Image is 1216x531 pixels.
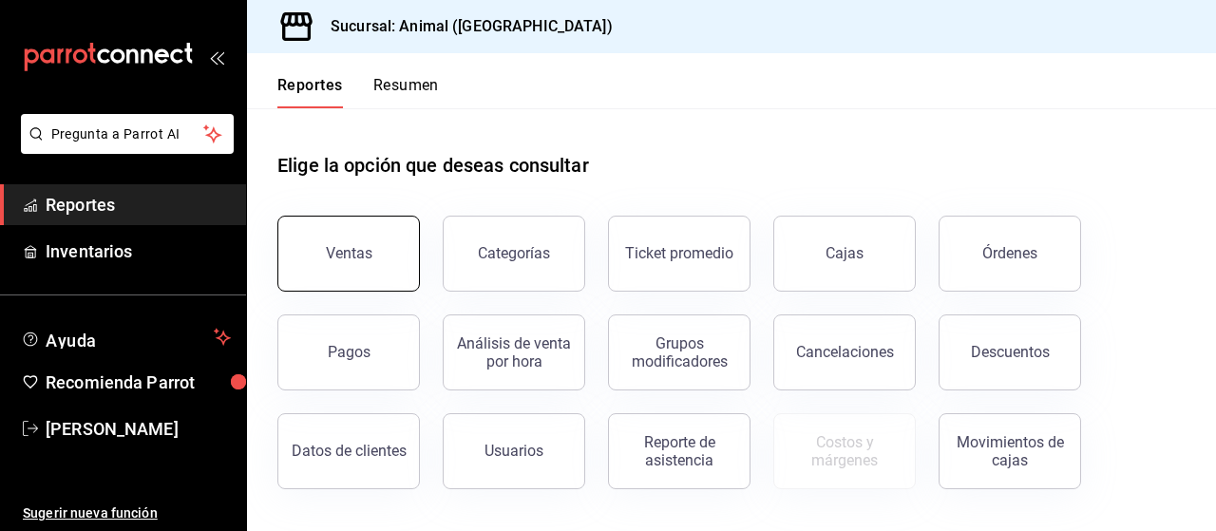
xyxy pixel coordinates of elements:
[625,244,733,262] div: Ticket promedio
[478,244,550,262] div: Categorías
[277,76,343,108] button: Reportes
[315,15,613,38] h3: Sucursal: Animal ([GEOGRAPHIC_DATA])
[51,124,204,144] span: Pregunta a Parrot AI
[46,370,231,395] span: Recomienda Parrot
[21,114,234,154] button: Pregunta a Parrot AI
[292,442,407,460] div: Datos de clientes
[443,314,585,390] button: Análisis de venta por hora
[773,413,916,489] button: Contrata inventarios para ver este reporte
[46,192,231,218] span: Reportes
[46,326,206,349] span: Ayuda
[939,314,1081,390] button: Descuentos
[277,413,420,489] button: Datos de clientes
[46,416,231,442] span: [PERSON_NAME]
[939,216,1081,292] button: Órdenes
[971,343,1050,361] div: Descuentos
[277,76,439,108] div: navigation tabs
[773,314,916,390] button: Cancelaciones
[608,314,750,390] button: Grupos modificadores
[443,413,585,489] button: Usuarios
[373,76,439,108] button: Resumen
[277,314,420,390] button: Pagos
[13,138,234,158] a: Pregunta a Parrot AI
[209,49,224,65] button: open_drawer_menu
[608,216,750,292] button: Ticket promedio
[277,216,420,292] button: Ventas
[951,433,1069,469] div: Movimientos de cajas
[277,151,589,180] h1: Elige la opción que deseas consultar
[608,413,750,489] button: Reporte de asistencia
[620,334,738,370] div: Grupos modificadores
[23,503,231,523] span: Sugerir nueva función
[328,343,370,361] div: Pagos
[773,216,916,292] a: Cajas
[982,244,1037,262] div: Órdenes
[326,244,372,262] div: Ventas
[455,334,573,370] div: Análisis de venta por hora
[939,413,1081,489] button: Movimientos de cajas
[786,433,903,469] div: Costos y márgenes
[620,433,738,469] div: Reporte de asistencia
[443,216,585,292] button: Categorías
[826,242,864,265] div: Cajas
[46,238,231,264] span: Inventarios
[484,442,543,460] div: Usuarios
[796,343,894,361] div: Cancelaciones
